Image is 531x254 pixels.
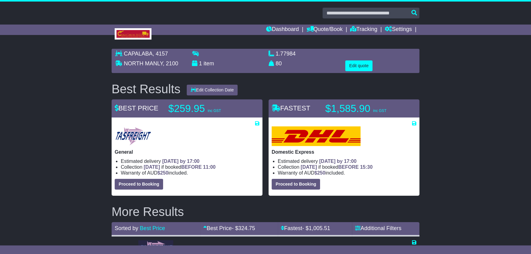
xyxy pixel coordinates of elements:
[276,60,282,67] span: 80
[325,102,402,115] p: $1,585.90
[301,164,317,170] span: [DATE]
[115,225,138,231] span: Sorted by
[281,225,330,231] a: Fastest- $1,005.51
[144,164,160,170] span: [DATE]
[181,164,202,170] span: BEFORE
[278,164,416,170] li: Collection
[266,25,299,35] a: Dashboard
[278,158,416,164] li: Estimated delivery
[160,170,168,175] span: 250
[385,25,412,35] a: Settings
[153,51,168,57] span: , 4157
[112,205,419,218] h2: More Results
[157,170,168,175] span: $
[203,225,255,231] a: Best Price- $324.75
[345,60,372,71] button: Edit quote
[144,164,216,170] span: if booked
[217,245,311,251] li: Estimated delivery
[203,164,216,170] span: 11:00
[238,225,255,231] span: 324.75
[187,85,238,95] button: Edit Collection Date
[360,164,372,170] span: 15:30
[115,126,152,146] img: Tasfreight: General
[350,25,377,35] a: Tracking
[115,149,259,155] p: General
[355,225,401,231] a: Additional Filters
[204,60,214,67] span: item
[317,170,325,175] span: 250
[306,25,342,35] a: Quote/Book
[272,179,320,190] button: Proceed to Booking
[232,225,255,231] span: - $
[309,225,330,231] span: 1,005.51
[115,179,163,190] button: Proceed to Booking
[272,126,361,146] img: DHL: Domestic Express
[121,164,259,170] li: Collection
[163,60,178,67] span: , 2100
[121,170,259,176] li: Warranty of AUD included.
[208,109,221,113] span: inc GST
[302,225,330,231] span: - $
[199,60,202,67] span: 1
[314,170,325,175] span: $
[162,159,200,164] span: [DATE] by 17:00
[276,51,296,57] span: 1.77984
[319,159,357,164] span: [DATE] by 17:00
[121,158,259,164] li: Estimated delivery
[109,82,184,96] div: Best Results
[272,104,310,112] span: FASTEST
[140,225,165,231] a: Best Price
[338,164,359,170] span: BEFORE
[168,102,245,115] p: $259.95
[124,60,163,67] span: NORTH MANLY
[115,104,158,112] span: BEST PRICE
[278,170,416,176] li: Warranty of AUD included.
[301,164,372,170] span: if booked
[272,149,416,155] p: Domestic Express
[373,109,386,113] span: inc GST
[124,51,153,57] span: CAPALABA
